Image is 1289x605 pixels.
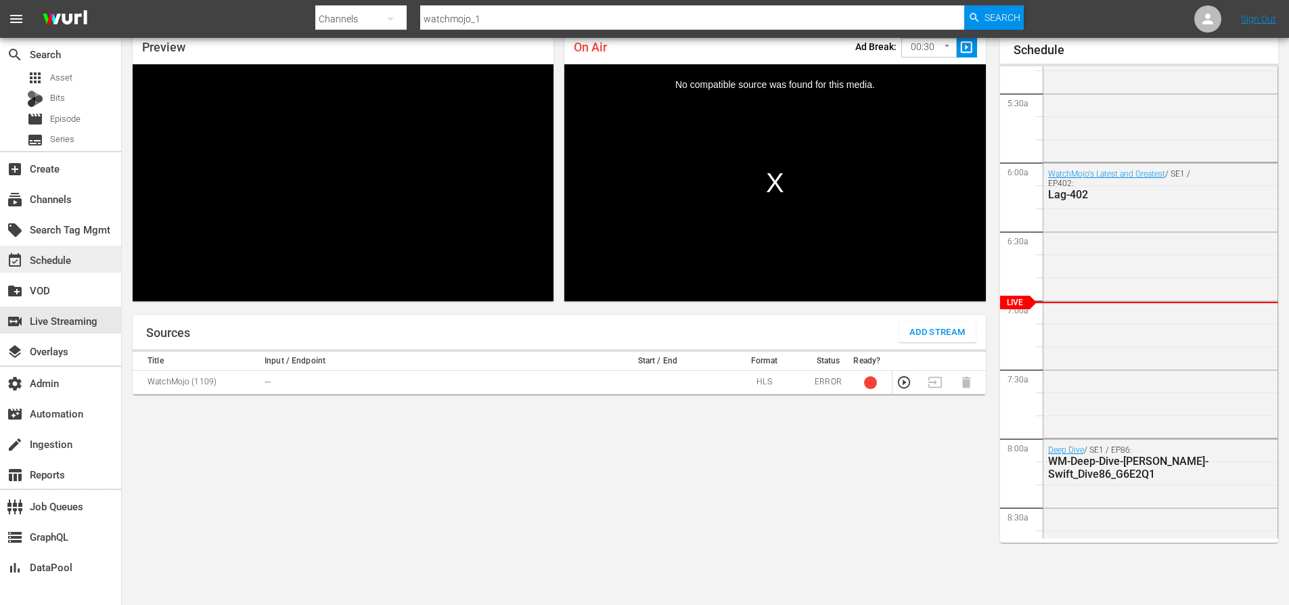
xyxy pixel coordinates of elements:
[564,64,985,301] div: Modal Window
[50,112,81,126] span: Episode
[593,352,721,371] th: Start / End
[7,283,23,299] span: VOD
[261,371,593,395] td: ---
[146,326,190,340] h1: Sources
[1048,455,1211,480] div: WM-Deep-Dive-[PERSON_NAME]-Swift_Dive86_G6E2Q1
[574,40,607,54] span: On Air
[564,64,985,301] div: Video Player
[7,436,23,453] span: Ingestion
[7,252,23,269] span: Schedule
[564,64,985,301] div: No compatible source was found for this media.
[721,352,807,371] th: Format
[7,313,23,330] span: Live Streaming
[897,375,911,390] button: Preview Stream
[807,352,849,371] th: Status
[959,40,974,55] span: slideshow_sharp
[7,499,23,515] span: Job Queues
[1048,169,1211,201] div: / SE1 / EP402:
[899,322,976,342] button: Add Stream
[7,406,23,422] span: Automation
[7,222,23,238] span: Search Tag Mgmt
[32,3,97,35] img: ans4CAIJ8jUAAAAAAAAAAAAAAAAAAAAAAAAgQb4GAAAAAAAAAAAAAAAAAAAAAAAAJMjXAAAAAAAAAAAAAAAAAAAAAAAAgAT5G...
[27,91,43,107] div: Bits
[7,529,23,545] span: GraphQL
[27,111,43,127] span: Episode
[985,5,1020,30] span: Search
[27,132,43,148] span: Series
[909,325,966,340] span: Add Stream
[7,467,23,483] span: Reports
[50,91,65,105] span: Bits
[261,352,593,371] th: Input / Endpoint
[27,70,43,86] span: Asset
[7,560,23,576] span: DataPool
[721,371,807,395] td: HLS
[1241,14,1276,24] a: Sign Out
[7,344,23,360] span: Overlays
[1014,43,1279,57] h1: Schedule
[807,371,849,395] td: ERROR
[1048,445,1084,455] a: Deep Dive
[133,64,553,301] div: Video Player
[1048,188,1211,201] div: Lag-402
[964,5,1024,30] button: Search
[133,371,261,395] td: WatchMojo (1109)
[50,133,74,146] span: Series
[7,161,23,177] span: Create
[1048,445,1211,480] div: / SE1 / EP86:
[849,352,892,371] th: Ready?
[50,71,72,85] span: Asset
[8,11,24,27] span: menu
[855,41,897,52] p: Ad Break:
[7,376,23,392] span: Admin
[1048,169,1165,179] a: WatchMojo's Latest and Greatest
[7,47,23,63] span: Search
[142,40,185,54] span: Preview
[901,35,957,60] div: 00:30
[133,352,261,371] th: Title
[7,192,23,208] span: Channels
